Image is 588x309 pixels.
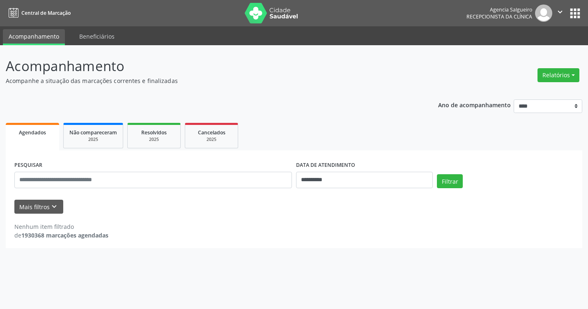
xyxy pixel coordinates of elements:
img: img [535,5,552,22]
a: Central de Marcação [6,6,71,20]
p: Ano de acompanhamento [438,99,511,110]
label: PESQUISAR [14,159,42,172]
i:  [556,7,565,16]
span: Agendados [19,129,46,136]
button: Relatórios [537,68,579,82]
span: Central de Marcação [21,9,71,16]
span: Recepcionista da clínica [466,13,532,20]
button: apps [568,6,582,21]
span: Resolvidos [141,129,167,136]
div: Nenhum item filtrado [14,222,108,231]
button:  [552,5,568,22]
p: Acompanhamento [6,56,409,76]
button: Mais filtroskeyboard_arrow_down [14,200,63,214]
label: DATA DE ATENDIMENTO [296,159,355,172]
a: Beneficiários [73,29,120,44]
div: 2025 [133,136,175,143]
a: Acompanhamento [3,29,65,45]
div: de [14,231,108,240]
div: 2025 [69,136,117,143]
strong: 1930368 marcações agendadas [21,231,108,239]
span: Não compareceram [69,129,117,136]
span: Cancelados [198,129,225,136]
button: Filtrar [437,174,463,188]
i: keyboard_arrow_down [50,202,59,211]
p: Acompanhe a situação das marcações correntes e finalizadas [6,76,409,85]
div: Agencia Salgueiro [466,6,532,13]
div: 2025 [191,136,232,143]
